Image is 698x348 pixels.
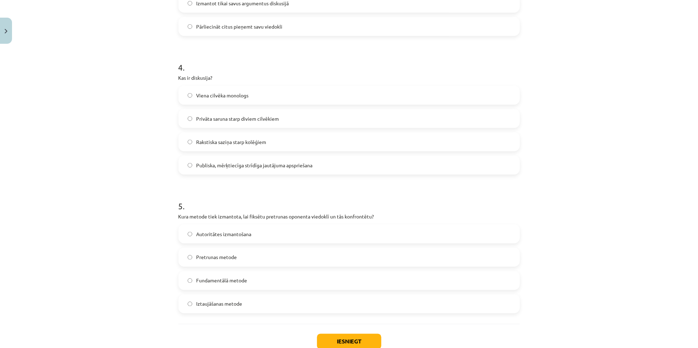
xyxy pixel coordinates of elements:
[5,29,7,34] img: icon-close-lesson-0947bae3869378f0d4975bcd49f059093ad1ed9edebbc8119c70593378902aed.svg
[197,138,266,146] span: Rakstiska saziņa starp kolēģiem
[188,302,192,306] input: Iztaujāšanas metode
[188,232,192,236] input: Autoritātes izmantošana
[197,254,237,261] span: Pretrunas metode
[197,230,252,238] span: Autoritātes izmantošana
[197,23,283,30] span: Pārliecināt citus pieņemt savu viedokli
[197,115,279,122] span: Privāta saruna starp diviem cilvēkiem
[197,300,242,308] span: Iztaujāšanas metode
[188,93,192,98] input: Viena cilvēka monologs
[178,189,520,211] h1: 5 .
[197,162,313,169] span: Publiska, mērķtiecīga strīdīga jautājuma apspriešana
[197,277,247,284] span: Fundamentālā metode
[188,278,192,283] input: Fundamentālā metode
[188,116,192,121] input: Privāta saruna starp diviem cilvēkiem
[188,1,192,6] input: Izmantot tikai savus argumentus diskusijā
[178,50,520,72] h1: 4 .
[188,163,192,168] input: Publiska, mērķtiecīga strīdīga jautājuma apspriešana
[197,92,249,99] span: Viena cilvēka monologs
[178,213,520,220] p: Kura metode tiek izmantota, lai fiksētu pretrunas oponenta viedoklī un tās konfrontētu?
[188,140,192,144] input: Rakstiska saziņa starp kolēģiem
[178,74,520,82] p: Kas ir diskusija?
[188,24,192,29] input: Pārliecināt citus pieņemt savu viedokli
[188,255,192,260] input: Pretrunas metode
